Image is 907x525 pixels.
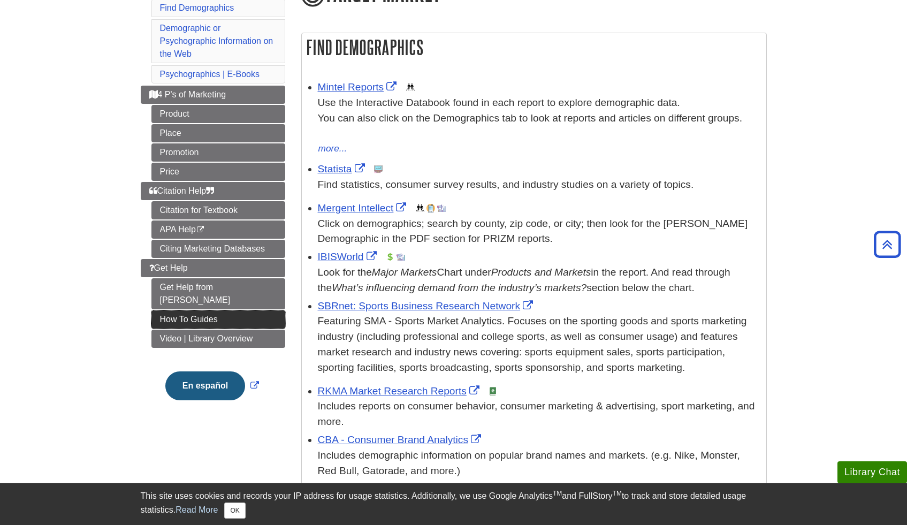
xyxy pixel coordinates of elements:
[318,448,761,479] div: Includes demographic information on popular brand names and markets. (e.g. Nike, Monster, Red Bul...
[160,3,234,12] a: Find Demographics
[176,505,218,514] a: Read More
[302,33,766,62] h2: Find Demographics
[151,163,285,181] a: Price
[151,278,285,309] a: Get Help from [PERSON_NAME]
[437,204,446,212] img: Industry Report
[151,124,285,142] a: Place
[224,503,245,519] button: Close
[318,81,400,93] a: Link opens in new window
[318,251,379,262] a: Link opens in new window
[406,83,415,92] img: Demographics
[386,253,394,261] img: Financial Report
[489,387,497,395] img: e-Book
[318,385,482,397] a: Link opens in new window
[149,186,215,195] span: Citation Help
[149,90,226,99] span: 4 P's of Marketing
[149,263,188,272] span: Get Help
[165,371,245,400] button: En español
[397,253,405,261] img: Industry Report
[416,204,424,212] img: Demographics
[151,310,285,329] a: How To Guides
[151,330,285,348] a: Video | Library Overview
[837,461,907,483] button: Library Chat
[374,165,383,173] img: Statistics
[318,399,761,430] div: Includes reports on consumer behavior, consumer marketing & advertising, sport marketing, and more.
[141,182,285,200] a: Citation Help
[318,141,348,156] button: more...
[553,490,562,497] sup: TM
[318,216,761,247] div: Click on demographics; search by county, zip code, or city; then look for the [PERSON_NAME] Demog...
[332,282,586,293] i: What’s influencing demand from the industry’s markets?
[151,143,285,162] a: Promotion
[318,434,484,445] a: Link opens in new window
[318,265,761,296] div: Look for the Chart under in the report. And read through the section below the chart.
[426,204,435,212] img: Company Information
[141,259,285,277] a: Get Help
[160,70,260,79] a: Psychographics | E-Books
[163,381,262,390] a: Link opens in new window
[491,267,591,278] i: Products and Markets
[141,490,767,519] div: This site uses cookies and records your IP address for usage statistics. Additionally, we use Goo...
[318,300,536,311] a: Link opens in new window
[160,24,273,58] a: Demographic or Psychographic Information on the Web
[151,220,285,239] a: APA Help
[151,105,285,123] a: Product
[318,95,761,141] div: Use the Interactive Databook found in each report to explore demographic data. You can also click...
[151,240,285,258] a: Citing Marketing Databases
[613,490,622,497] sup: TM
[141,86,285,104] a: 4 P's of Marketing
[196,226,205,233] i: This link opens in a new window
[318,177,761,193] p: Find statistics, consumer survey results, and industry studies on a variety of topics.
[318,202,409,214] a: Link opens in new window
[870,237,904,252] a: Back to Top
[151,201,285,219] a: Citation for Textbook
[318,314,761,375] p: Featuring SMA - Sports Market Analytics. Focuses on the sporting goods and sports marketing indus...
[318,163,368,174] a: Link opens in new window
[372,267,437,278] i: Major Markets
